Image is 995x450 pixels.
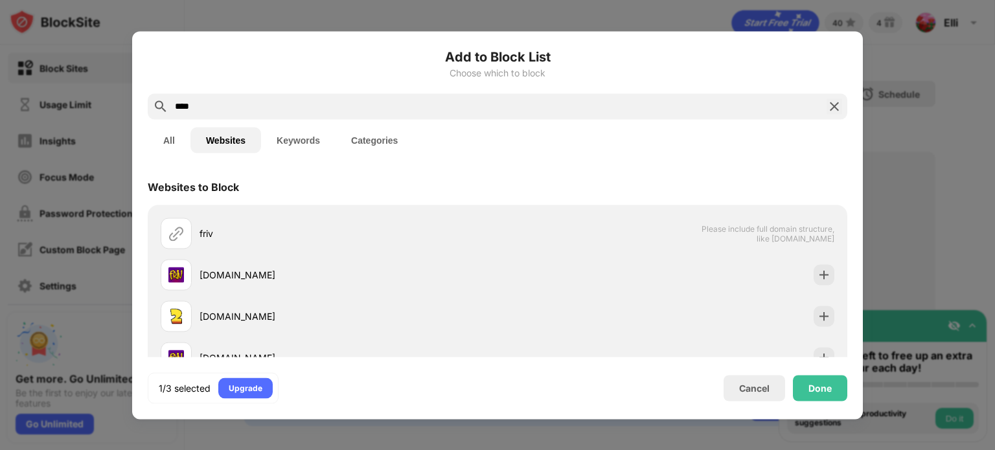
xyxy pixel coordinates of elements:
[200,351,497,365] div: [DOMAIN_NAME]
[168,308,184,324] img: favicons
[148,67,847,78] div: Choose which to block
[148,180,239,193] div: Websites to Block
[200,309,497,323] div: [DOMAIN_NAME]
[336,127,413,153] button: Categories
[739,383,770,394] div: Cancel
[148,127,190,153] button: All
[827,98,842,114] img: search-close
[229,381,262,394] div: Upgrade
[701,223,834,243] span: Please include full domain structure, like [DOMAIN_NAME]
[200,268,497,282] div: [DOMAIN_NAME]
[168,225,184,241] img: url.svg
[200,227,497,240] div: friv
[168,350,184,365] img: favicons
[261,127,336,153] button: Keywords
[190,127,261,153] button: Websites
[808,383,832,393] div: Done
[148,47,847,66] h6: Add to Block List
[159,381,211,394] div: 1/3 selected
[153,98,168,114] img: search.svg
[168,267,184,282] img: favicons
